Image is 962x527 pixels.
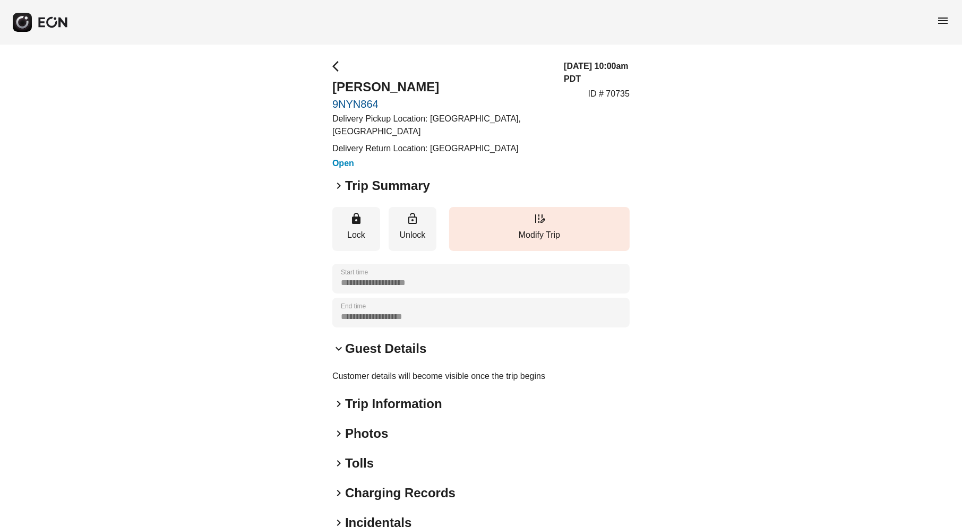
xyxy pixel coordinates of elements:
p: Unlock [394,229,431,241]
span: keyboard_arrow_right [332,179,345,192]
button: Unlock [389,207,436,251]
span: edit_road [533,212,546,225]
button: Modify Trip [449,207,630,251]
p: Delivery Return Location: [GEOGRAPHIC_DATA] [332,142,551,155]
h2: Guest Details [345,340,426,357]
p: Modify Trip [454,229,624,241]
span: keyboard_arrow_right [332,487,345,499]
p: Lock [338,229,375,241]
a: 9NYN864 [332,98,551,110]
span: menu [937,14,949,27]
span: lock_open [406,212,419,225]
span: keyboard_arrow_down [332,342,345,355]
h2: [PERSON_NAME] [332,79,551,96]
p: ID # 70735 [588,88,630,100]
span: keyboard_arrow_right [332,457,345,470]
span: keyboard_arrow_right [332,398,345,410]
h2: Tolls [345,455,374,472]
p: Delivery Pickup Location: [GEOGRAPHIC_DATA], [GEOGRAPHIC_DATA] [332,113,551,138]
h2: Trip Information [345,395,442,412]
h3: Open [332,157,551,170]
button: Lock [332,207,380,251]
h2: Charging Records [345,485,456,502]
h2: Photos [345,425,388,442]
span: arrow_back_ios [332,60,345,73]
span: lock [350,212,363,225]
h3: [DATE] 10:00am PDT [564,60,630,85]
p: Customer details will become visible once the trip begins [332,370,630,383]
h2: Trip Summary [345,177,430,194]
span: keyboard_arrow_right [332,427,345,440]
